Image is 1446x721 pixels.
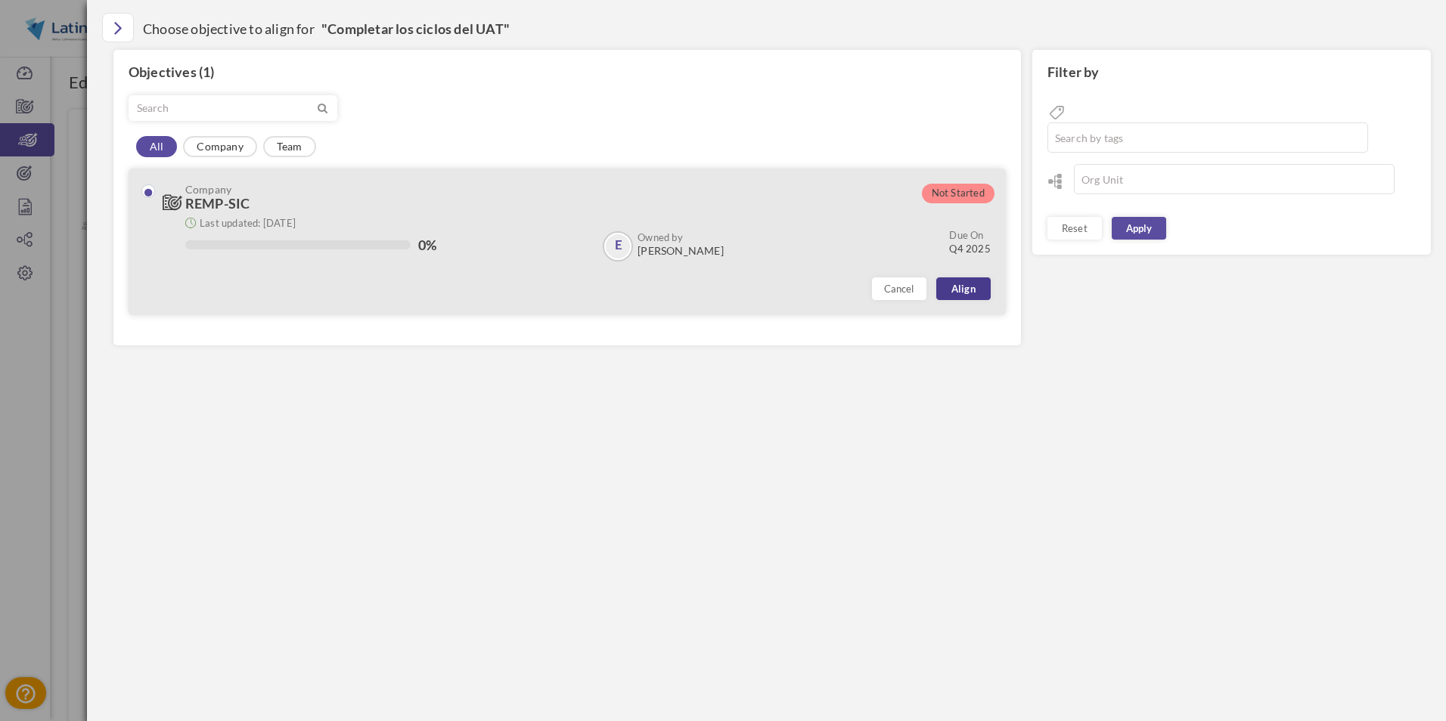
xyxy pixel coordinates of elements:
[872,277,926,300] a: Cancel
[638,231,683,243] b: Owned by
[143,20,318,37] small: Choose objective to align for
[183,136,256,157] a: Company
[949,229,983,241] small: Due On
[200,217,296,229] small: Last updated: [DATE]
[102,13,134,42] a: Close
[949,228,990,255] small: Q4 2025
[185,184,862,195] span: Company
[922,184,995,203] span: Not Started
[1047,103,1067,122] i: tags
[321,20,510,37] b: "Completar los ciclos del UAT"
[638,245,724,257] span: [PERSON_NAME]
[418,237,436,252] label: 0%
[936,277,991,300] a: Close
[136,136,178,157] a: All
[1112,217,1166,240] a: Apply
[129,65,1006,80] h4: Objectives (1)
[263,136,316,157] a: Team
[1047,217,1102,240] a: Reset
[185,195,250,212] span: REMP-SIC
[129,96,315,120] input: Search
[604,233,631,260] a: E
[1047,65,1431,80] h4: Filter by
[1047,174,1063,189] i: Organization Unit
